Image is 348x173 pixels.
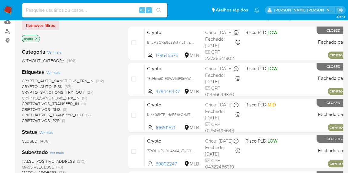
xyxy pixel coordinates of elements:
[216,7,248,13] span: Atalhos rápidos
[337,7,343,13] a: Sair
[274,7,335,13] p: danilo.toledo@mercadolivre.com
[153,6,165,14] button: search-icon
[148,7,150,13] span: s
[336,14,345,19] span: 3.157.3
[254,8,259,13] a: Notificações
[140,7,145,13] span: Alt
[22,6,167,14] input: Pesquise usuários ou casos...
